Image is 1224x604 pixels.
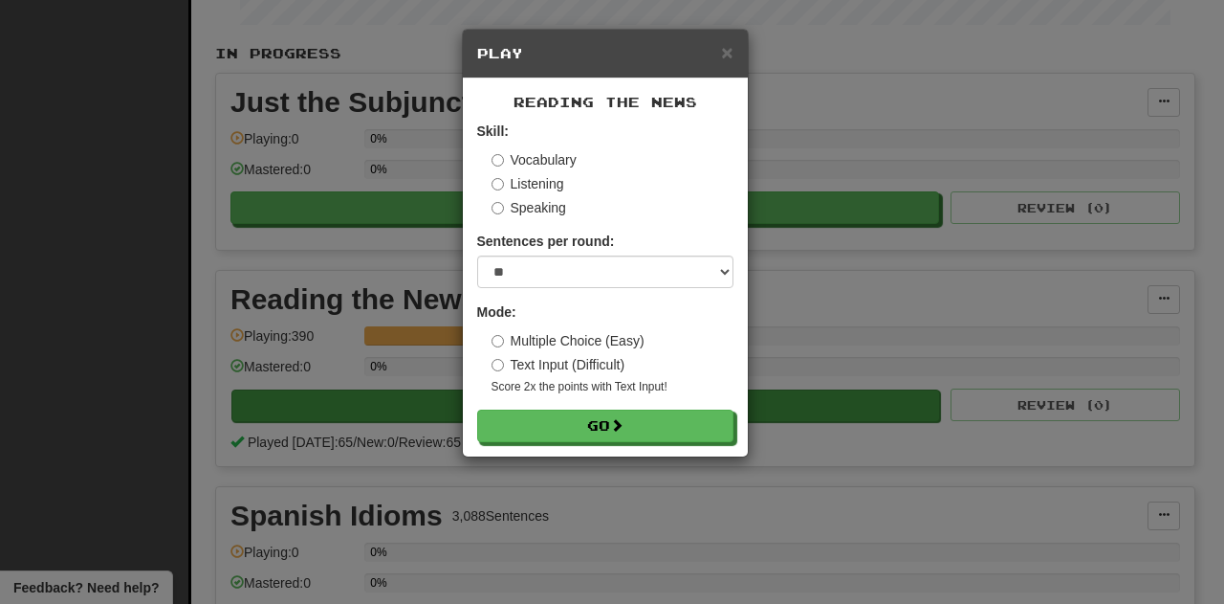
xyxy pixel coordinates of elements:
[492,150,577,169] label: Vocabulary
[492,379,733,395] small: Score 2x the points with Text Input !
[477,123,509,139] strong: Skill:
[492,174,564,193] label: Listening
[492,154,504,167] input: Vocabulary
[492,202,504,214] input: Speaking
[492,335,504,347] input: Multiple Choice (Easy)
[492,198,566,217] label: Speaking
[477,232,615,251] label: Sentences per round:
[492,359,504,371] input: Text Input (Difficult)
[721,42,732,62] button: Close
[477,44,733,63] h5: Play
[477,410,733,442] button: Go
[477,304,516,320] strong: Mode:
[492,331,645,350] label: Multiple Choice (Easy)
[721,41,732,63] span: ×
[492,355,625,374] label: Text Input (Difficult)
[514,94,697,110] span: Reading the News
[492,178,504,190] input: Listening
